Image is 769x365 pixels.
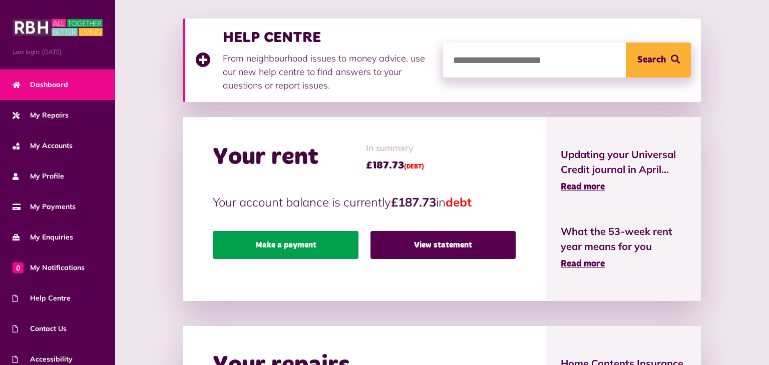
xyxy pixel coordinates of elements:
span: My Notifications [13,262,85,273]
a: What the 53-week rent year means for you Read more [561,224,686,271]
img: MyRBH [13,17,103,37]
span: Search [637,42,666,77]
span: My Repairs [13,110,69,120]
span: In summary [366,142,424,155]
h3: HELP CENTRE [223,28,433,46]
span: Accessibility [13,354,73,364]
strong: £187.73 [391,194,436,209]
span: £187.73 [366,158,424,173]
span: My Payments [13,201,76,212]
h2: Your rent [213,143,318,172]
span: Updating your Universal Credit journal in April... [561,147,686,177]
span: Dashboard [13,79,68,90]
a: View statement [370,231,516,259]
span: My Profile [13,171,64,181]
span: Read more [561,182,605,191]
span: Contact Us [13,323,67,334]
a: Updating your Universal Credit journal in April... Read more [561,147,686,194]
span: 0 [13,262,24,273]
p: From neighbourhood issues to money advice, use our new help centre to find answers to your questi... [223,51,433,92]
button: Search [626,42,691,77]
span: debt [446,194,472,209]
a: Make a payment [213,231,358,259]
span: Help Centre [13,293,71,303]
span: (DEBT) [404,164,424,170]
span: My Accounts [13,140,73,151]
span: Last login: [DATE] [13,47,103,56]
span: What the 53-week rent year means for you [561,224,686,254]
span: My Enquiries [13,232,73,242]
p: Your account balance is currently in [213,193,515,211]
span: Read more [561,259,605,268]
